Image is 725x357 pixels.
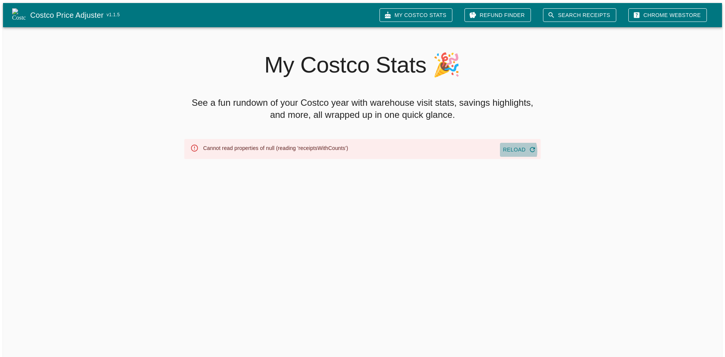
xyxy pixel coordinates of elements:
[12,8,26,22] img: Costco Price Adjuster
[379,8,452,22] a: My Costco Stats
[184,97,541,121] h5: See a fun rundown of your Costco year with warehouse visit stats, savings highlights, and more, a...
[500,143,538,157] button: Reload
[543,8,616,22] a: Search Receipts
[628,8,707,22] a: Chrome Webstore
[203,141,348,157] div: Cannot read properties of null (reading 'receiptsWithCounts')
[30,9,373,21] a: Costco Price Adjuster v1.1.5
[106,11,120,19] span: v 1.1.5
[184,51,541,79] h2: My Costco Stats 🎉
[464,8,531,22] a: Refund Finder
